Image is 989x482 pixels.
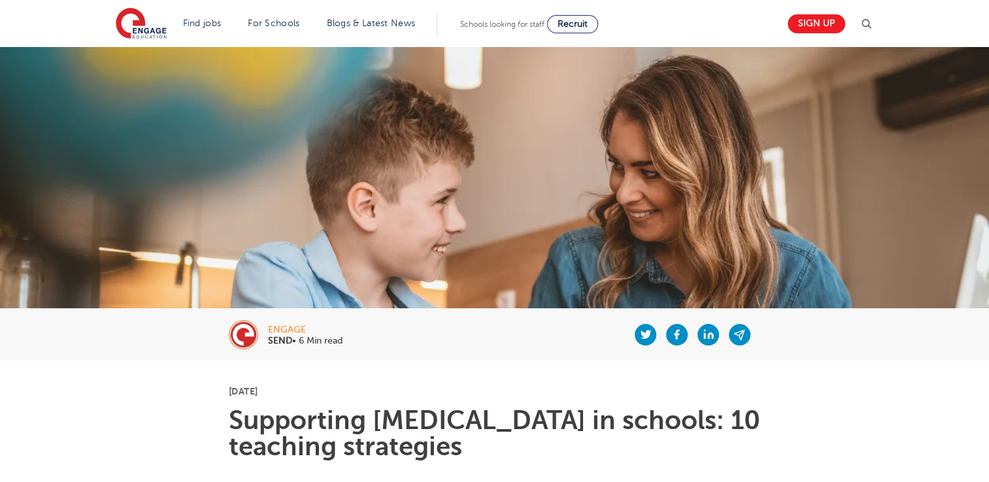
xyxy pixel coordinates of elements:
p: • 6 Min read [268,336,343,345]
div: engage [268,325,343,334]
a: Recruit [547,15,598,33]
b: SEND [268,336,292,345]
a: Blogs & Latest News [327,18,416,28]
a: For Schools [248,18,299,28]
img: Engage Education [116,8,167,40]
a: Sign up [788,14,845,33]
p: [DATE] [229,387,760,396]
h1: Supporting [MEDICAL_DATA] in schools: 10 teaching strategies [229,408,760,460]
a: Find jobs [183,18,222,28]
span: Recruit [558,19,588,29]
span: Schools looking for staff [460,20,545,29]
